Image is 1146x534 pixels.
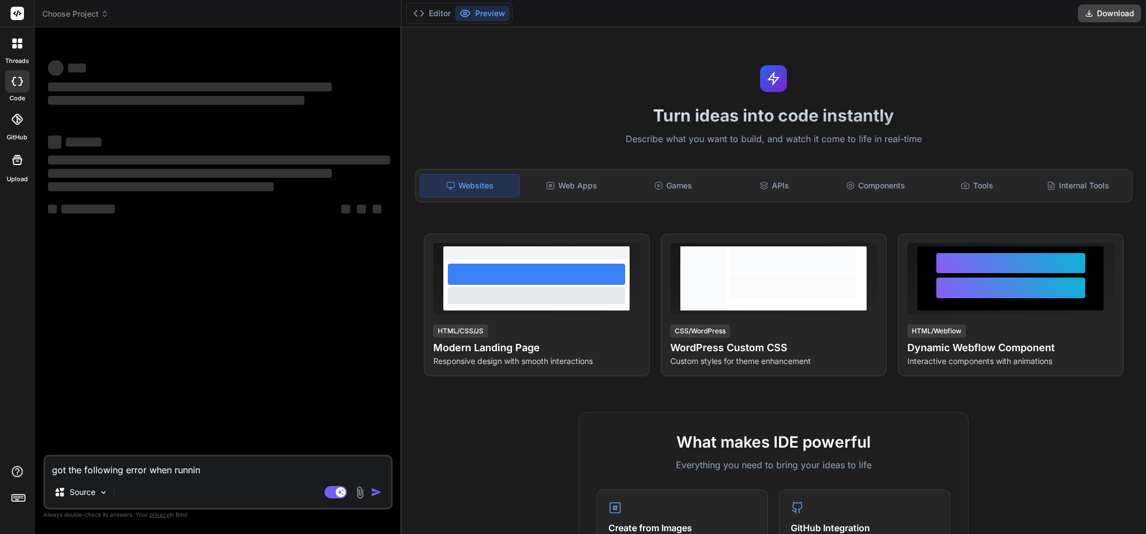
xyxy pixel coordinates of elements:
div: HTML/CSS/JS [433,324,488,338]
div: Websites [420,174,520,197]
span: ‌ [61,205,115,213]
p: Responsive design with smooth interactions [433,356,640,367]
div: Web Apps [522,174,621,197]
p: Everything you need to bring your ideas to life [597,458,950,472]
div: Tools [927,174,1027,197]
span: ‌ [66,138,101,147]
h1: Turn ideas into code instantly [408,105,1139,125]
img: attachment [354,486,366,499]
div: Internal Tools [1028,174,1128,197]
label: Upload [7,174,28,184]
p: Describe what you want to build, and watch it come to life in real-time [408,132,1139,147]
div: CSS/WordPress [670,324,730,338]
p: Custom styles for theme enhancement [670,356,877,367]
span: ‌ [357,205,366,213]
span: ‌ [48,82,332,91]
button: Download [1078,4,1141,22]
label: code [9,94,25,103]
p: Interactive components with animations [907,356,1114,367]
h4: Dynamic Webflow Component [907,340,1114,356]
button: Editor [409,6,455,21]
span: ‌ [68,64,86,72]
h4: Modern Landing Page [433,340,640,356]
span: ‌ [48,182,274,191]
span: privacy [149,511,170,518]
div: Components [826,174,925,197]
div: HTML/Webflow [907,324,966,338]
label: threads [5,56,29,66]
img: icon [371,487,382,498]
div: Games [623,174,723,197]
span: Choose Project [42,8,109,20]
textarea: got the following error when runnin [45,457,391,477]
span: ‌ [48,205,57,213]
div: APIs [725,174,824,197]
img: Pick Models [99,488,108,497]
span: ‌ [48,169,332,178]
label: GitHub [7,133,27,142]
span: ‌ [373,205,381,213]
p: Always double-check its answers. Your in Bind [43,509,393,520]
span: ‌ [48,135,61,149]
h4: WordPress Custom CSS [670,340,877,356]
button: Preview [455,6,510,21]
span: ‌ [341,205,350,213]
span: ‌ [48,60,64,76]
h2: What makes IDE powerful [597,430,950,454]
p: Source [70,487,95,498]
span: ‌ [48,156,390,164]
span: ‌ [48,96,304,105]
